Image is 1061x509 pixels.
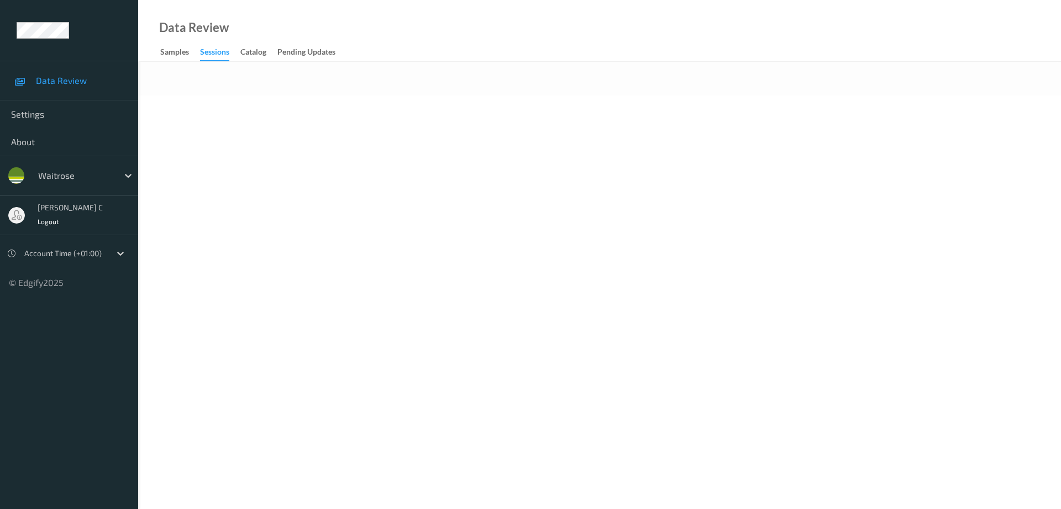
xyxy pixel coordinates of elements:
[200,46,229,61] div: Sessions
[277,45,346,60] a: Pending Updates
[200,45,240,61] a: Sessions
[277,46,335,60] div: Pending Updates
[160,45,200,60] a: Samples
[240,45,277,60] a: Catalog
[159,22,229,33] div: Data Review
[160,46,189,60] div: Samples
[240,46,266,60] div: Catalog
